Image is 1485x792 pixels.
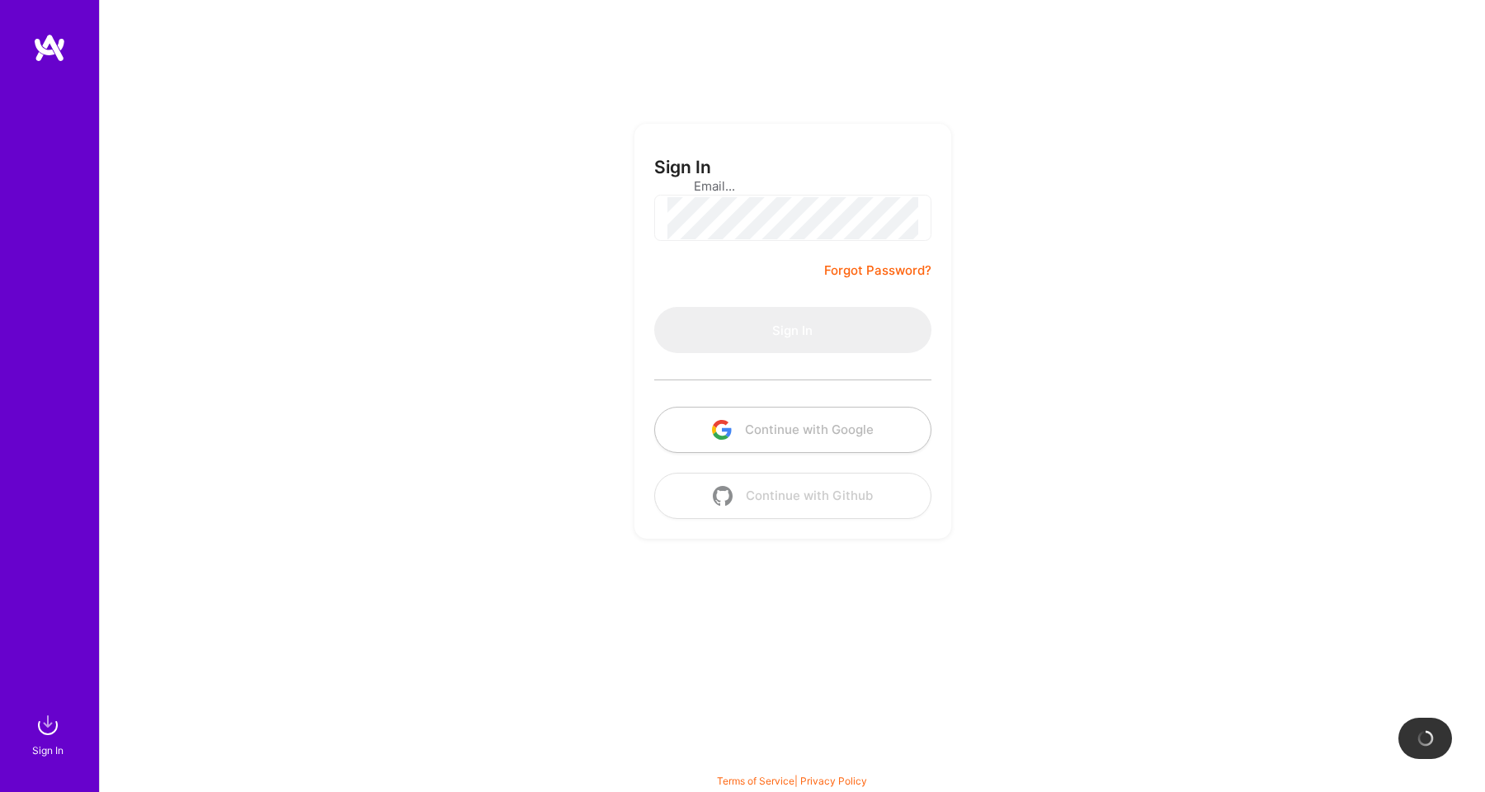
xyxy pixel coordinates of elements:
input: Email... [694,165,892,207]
span: | [717,775,867,787]
a: Forgot Password? [824,261,931,280]
button: Continue with Github [654,473,931,519]
img: logo [33,33,66,63]
img: icon [713,486,733,506]
button: Continue with Google [654,407,931,453]
div: © 2025 ATeams Inc., All rights reserved. [99,742,1485,784]
img: sign in [31,709,64,742]
a: Terms of Service [717,775,794,787]
img: icon [712,420,732,440]
button: Sign In [654,307,931,353]
a: Privacy Policy [800,775,867,787]
h3: Sign In [654,157,711,177]
img: loading [1417,730,1434,747]
div: Sign In [32,742,64,759]
a: sign inSign In [35,709,64,759]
